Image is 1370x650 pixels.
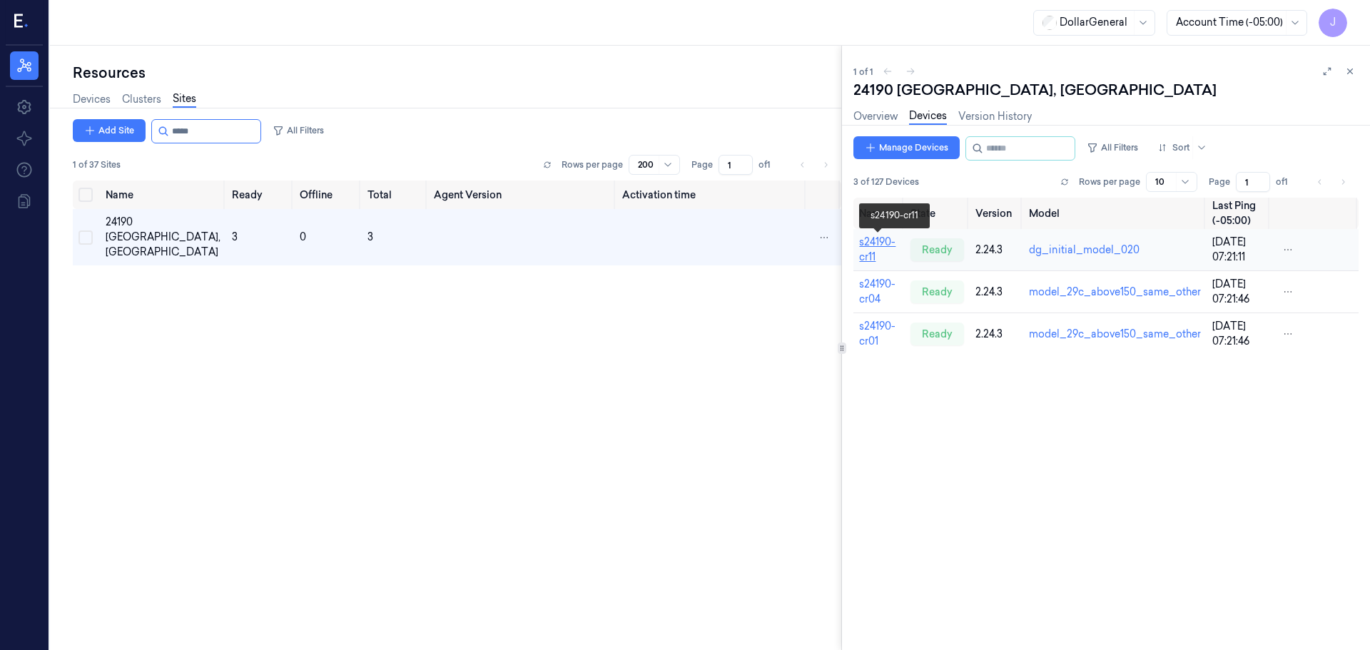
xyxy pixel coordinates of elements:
span: 0 [300,230,306,243]
th: Name [100,181,226,209]
div: 2.24.3 [975,285,1018,300]
span: 1 of 37 Sites [73,158,121,171]
button: Select row [78,230,93,245]
th: Total [362,181,428,209]
span: 3 [232,230,238,243]
a: Clusters [122,92,161,107]
div: 24190 [GEOGRAPHIC_DATA], [GEOGRAPHIC_DATA] [853,80,1217,100]
div: model_29c_above150_same_other [1029,327,1201,342]
button: Select all [78,188,93,202]
div: model_29c_above150_same_other [1029,285,1201,300]
span: 3 [367,230,373,243]
p: Rows per page [562,158,623,171]
a: Overview [853,109,898,124]
span: 1 of 1 [853,66,873,78]
a: Sites [173,91,196,108]
div: [DATE] 07:21:11 [1212,235,1264,265]
th: Last Ping (-05:00) [1207,198,1270,229]
div: ready [910,238,964,261]
div: ready [910,323,964,345]
div: 2.24.3 [975,243,1018,258]
div: Resources [73,63,841,83]
a: Version History [958,109,1032,124]
div: [DATE] 07:21:46 [1212,277,1264,307]
div: [DATE] 07:21:46 [1212,319,1264,349]
a: s24190-cr11 [859,235,895,263]
div: 24190 [GEOGRAPHIC_DATA], [GEOGRAPHIC_DATA] [106,215,220,260]
a: Devices [73,92,111,107]
button: Manage Devices [853,136,960,159]
th: Name [853,198,905,229]
span: Page [691,158,713,171]
button: J [1319,9,1347,37]
a: s24190-cr04 [859,278,895,305]
th: Ready [226,181,293,209]
p: Rows per page [1079,176,1140,188]
th: Version [970,198,1023,229]
span: of 1 [758,158,781,171]
th: Model [1023,198,1207,229]
button: All Filters [267,119,330,142]
div: 2.24.3 [975,327,1018,342]
th: Agent Version [428,181,616,209]
a: Devices [909,108,947,125]
th: State [905,198,970,229]
button: Add Site [73,119,146,142]
a: s24190-cr01 [859,320,895,347]
span: Page [1209,176,1230,188]
nav: pagination [1310,172,1353,192]
th: Offline [294,181,362,209]
span: 3 of 127 Devices [853,176,919,188]
div: dg_initial_model_020 [1029,243,1201,258]
button: All Filters [1081,136,1144,159]
th: Activation time [616,181,808,209]
div: ready [910,280,964,303]
nav: pagination [793,155,836,175]
span: of 1 [1276,176,1299,188]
